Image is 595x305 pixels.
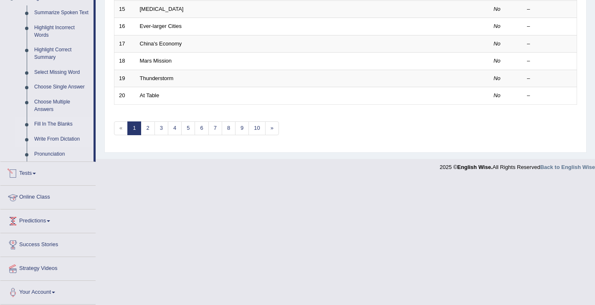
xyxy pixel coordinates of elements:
a: Highlight Correct Summary [30,43,94,65]
a: Pronunciation [30,147,94,162]
a: Summarize Spoken Text [30,5,94,20]
a: Success Stories [0,233,96,254]
a: 10 [248,121,265,135]
div: – [527,5,572,13]
a: Strategy Videos [0,257,96,278]
td: 16 [114,18,135,35]
td: 15 [114,0,135,18]
td: 17 [114,35,135,53]
em: No [494,23,501,29]
a: Ever-larger Cities [140,23,182,29]
div: – [527,57,572,65]
em: No [494,75,501,81]
a: Thunderstorm [140,75,174,81]
a: Select Missing Word [30,65,94,80]
a: 6 [195,121,208,135]
a: 4 [168,121,182,135]
td: 18 [114,53,135,70]
a: China's Economy [140,40,182,47]
a: 2 [141,121,154,135]
a: 1 [127,121,141,135]
div: – [527,92,572,100]
div: 2025 © All Rights Reserved [440,159,595,171]
a: Write From Dictation [30,132,94,147]
a: Mars Mission [140,58,172,64]
div: – [527,40,572,48]
td: 19 [114,70,135,87]
a: 5 [181,121,195,135]
a: [MEDICAL_DATA] [140,6,184,12]
em: No [494,6,501,12]
a: Back to English Wise [540,164,595,170]
em: No [494,92,501,98]
em: No [494,58,501,64]
em: No [494,40,501,47]
a: 7 [208,121,222,135]
a: Online Class [0,186,96,207]
td: 20 [114,87,135,105]
a: Highlight Incorrect Words [30,20,94,43]
a: Tests [0,162,96,183]
a: Choose Single Answer [30,80,94,95]
a: At Table [140,92,160,98]
a: 9 [235,121,249,135]
a: Choose Multiple Answers [30,95,94,117]
a: » [265,121,279,135]
a: 3 [154,121,168,135]
a: Your Account [0,281,96,302]
a: Fill In The Blanks [30,117,94,132]
a: 8 [222,121,235,135]
strong: English Wise. [457,164,492,170]
span: « [114,121,128,135]
div: – [527,75,572,83]
a: Predictions [0,209,96,230]
div: – [527,23,572,30]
